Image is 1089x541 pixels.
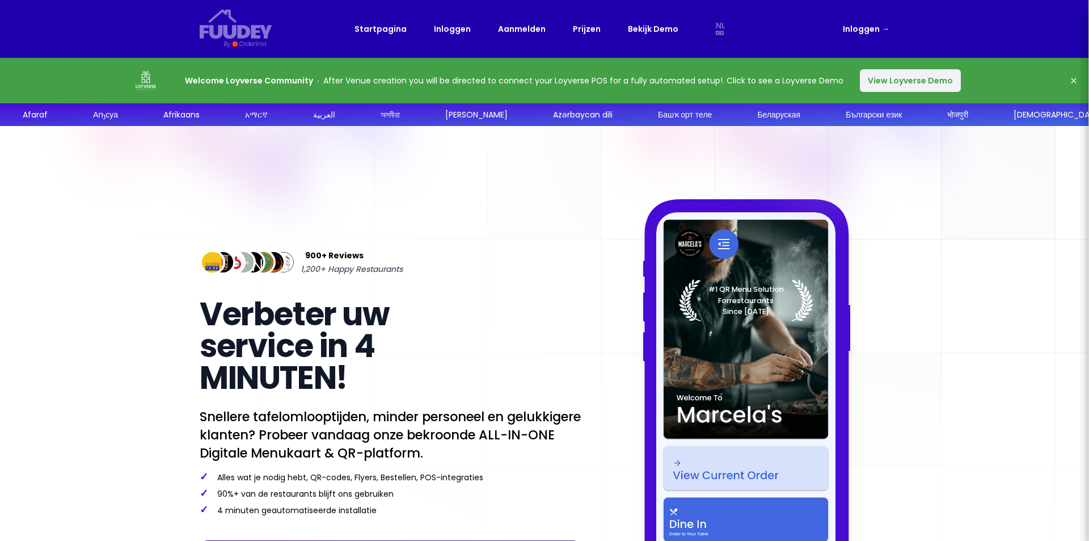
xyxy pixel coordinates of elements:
[860,69,961,92] button: View Loyverse Demo
[200,408,581,462] p: Snellere tafelomlooptijden, minder personeel en gelukkigere klanten? Probeer vandaag onze bekroon...
[220,250,246,275] img: Review Img
[23,109,48,121] div: Afaraf
[210,250,235,275] img: Review Img
[445,109,508,121] div: [PERSON_NAME]
[93,109,118,121] div: Аҧсуа
[240,250,266,275] img: Review Img
[313,109,335,121] div: العربية
[573,22,601,36] a: Prijzen
[239,39,266,49] div: Orderlina
[200,9,272,39] svg: {/* Added fill="currentColor" here */} {/* This rectangle defines the background. Its explicit fi...
[185,74,843,87] p: After Venue creation you will be directed to connect your Loyverse POS for a fully automated setu...
[271,250,296,275] img: Review Img
[658,109,712,121] div: Башҡорт теле
[163,109,200,121] div: Afrikaans
[200,486,208,500] span: ✓
[200,502,208,517] span: ✓
[553,109,613,121] div: Azərbaycan dili
[881,23,889,35] span: →
[305,249,364,262] span: 900+ Reviews
[628,22,678,36] a: Bekijk Demo
[947,109,968,121] div: भोजपुरी
[846,109,902,121] div: Български език
[200,504,581,516] p: 4 minuten geautomatiseerde installatie
[354,22,407,36] a: Startpagina
[200,488,581,500] p: 90%+ van de restaurants blijft ons gebruiken
[679,279,813,321] img: Laurel
[223,39,230,49] div: By
[261,250,286,275] img: Review Img
[230,250,256,275] img: Review Img
[434,22,471,36] a: Inloggen
[381,109,400,121] div: অসমীয়া
[251,250,276,275] img: Review Img
[498,22,546,36] a: Aanmelden
[185,75,313,86] strong: Welcome Loyverse Community
[200,250,225,275] img: Review Img
[200,292,390,400] span: Verbeter uw service in 4 MINUTEN!
[757,109,800,121] div: Беларуская
[200,469,208,484] span: ✓
[200,471,581,483] p: Alles wat je nodig hebt, QR-codes, Flyers, Bestellen, POS-integraties
[301,262,403,276] span: 1,200+ Happy Restaurants
[245,109,268,121] div: አማርኛ
[843,22,889,36] a: Inloggen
